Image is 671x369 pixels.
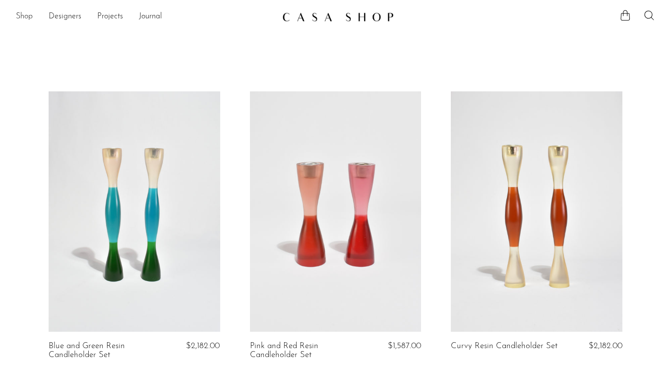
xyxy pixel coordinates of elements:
[139,10,162,23] a: Journal
[250,342,364,360] a: Pink and Red Resin Candleholder Set
[97,10,123,23] a: Projects
[451,342,557,351] a: Curvy Resin Candleholder Set
[186,342,220,350] span: $2,182.00
[16,8,274,25] ul: NEW HEADER MENU
[49,10,81,23] a: Designers
[49,342,163,360] a: Blue and Green Resin Candleholder Set
[16,10,33,23] a: Shop
[16,8,274,25] nav: Desktop navigation
[589,342,622,350] span: $2,182.00
[388,342,421,350] span: $1,587.00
